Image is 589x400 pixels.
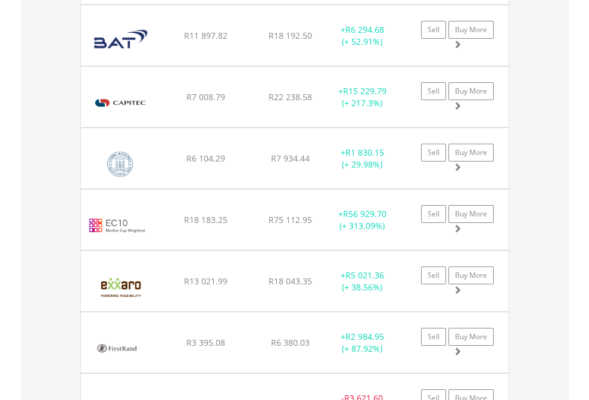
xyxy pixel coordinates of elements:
img: EQU.ZA.BTI.png [87,20,155,63]
div: + (+ 38.56%) [325,269,400,293]
span: R15 229.79 [343,85,387,97]
a: Buy More [448,21,494,39]
span: R6 104.29 [186,153,225,164]
div: + (+ 87.92%) [325,331,400,355]
span: R5 021.36 [345,269,384,281]
a: Sell [421,328,446,346]
img: EC10.EC.EC10.png [87,204,147,247]
img: EQU.ZA.FSR.png [87,327,147,370]
span: R13 021.99 [184,275,228,287]
a: Buy More [448,266,494,284]
div: + (+ 52.91%) [325,24,400,48]
a: Buy More [448,144,494,162]
span: R22 238.58 [269,91,312,103]
img: EQU.ZA.CPI.png [87,82,154,124]
span: R1 830.15 [345,147,384,158]
a: Sell [421,21,446,39]
div: + (+ 29.98%) [325,147,400,170]
span: R18 043.35 [269,275,312,287]
span: R11 897.82 [184,30,228,41]
a: Buy More [448,328,494,346]
div: + (+ 313.09%) [325,208,400,232]
span: R18 183.25 [184,214,228,225]
img: EQU.ZA.EXX.png [87,266,154,308]
span: R3 395.08 [186,337,225,348]
img: EQU.ZA.COH.png [87,143,154,185]
a: Sell [421,144,446,162]
a: Buy More [448,205,494,223]
span: R7 934.44 [271,153,310,164]
span: R2 984.95 [345,331,384,342]
span: R6 294.68 [345,24,384,35]
a: Sell [421,266,446,284]
span: R18 192.50 [269,30,312,41]
span: R7 008.79 [186,91,225,103]
span: R75 112.95 [269,214,312,225]
span: R56 929.70 [343,208,387,219]
a: Sell [421,82,446,100]
a: Sell [421,205,446,223]
span: R6 380.03 [271,337,310,348]
a: Buy More [448,82,494,100]
div: + (+ 217.3%) [325,85,400,109]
